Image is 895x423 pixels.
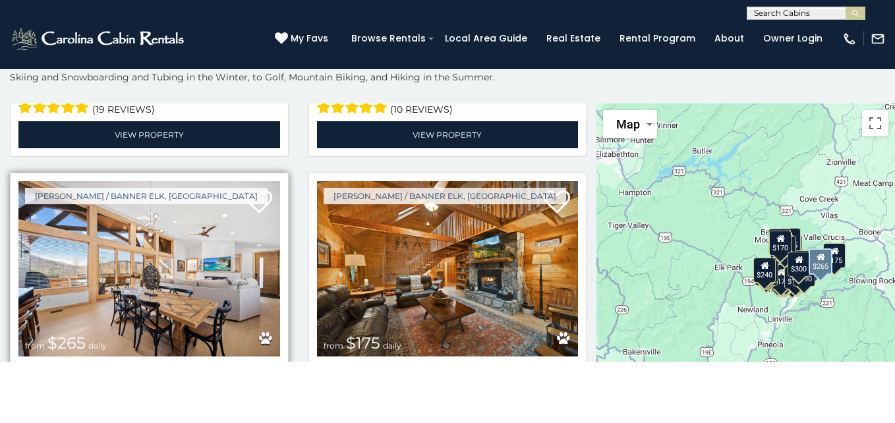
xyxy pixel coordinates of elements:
div: $175 [770,264,792,289]
a: My Favs [275,32,332,46]
a: Real Estate [540,28,607,49]
div: $300 [768,228,790,253]
div: $290 [774,263,797,288]
span: (19 reviews) [92,101,155,118]
img: mail-regular-white.png [871,32,885,46]
span: $265 [47,333,86,352]
span: (10 reviews) [390,101,453,118]
a: Browse Rentals [345,28,432,49]
div: $170 [769,231,792,256]
a: View Property [18,121,280,148]
div: $140 [788,250,810,275]
div: $210 [756,258,778,283]
div: $195 [784,264,807,289]
span: daily [383,341,401,351]
a: Rental Program [613,28,702,49]
a: [PERSON_NAME] / Banner Elk, [GEOGRAPHIC_DATA] [25,188,268,204]
div: $500 [781,266,803,291]
a: View Property [317,121,579,148]
button: Toggle fullscreen view [862,110,888,136]
div: $240 [753,258,776,283]
div: $125 [780,235,802,260]
div: $175 [823,242,846,268]
img: Chateau Woof [18,181,280,356]
img: Weathering Heights [317,181,579,356]
div: $225 [778,227,800,252]
div: $355 [755,261,777,286]
span: Map [616,117,640,131]
img: White-1-2.png [10,26,188,52]
div: $350 [773,265,795,290]
img: phone-regular-white.png [842,32,857,46]
span: daily [88,341,107,351]
a: Chateau Woof from $265 daily [18,181,280,356]
span: from [25,341,45,351]
button: Change map style [603,110,657,138]
span: My Favs [291,32,328,45]
div: $190 [792,262,815,287]
a: Weathering Heights from $175 daily [317,181,579,356]
span: $175 [346,333,380,352]
a: Local Area Guide [438,28,534,49]
div: $265 [809,248,832,275]
div: $300 [788,251,810,276]
a: Owner Login [757,28,829,49]
a: [PERSON_NAME] / Banner Elk, [GEOGRAPHIC_DATA] [324,188,566,204]
span: from [324,341,343,351]
div: $350 [773,236,795,261]
a: About [708,28,751,49]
